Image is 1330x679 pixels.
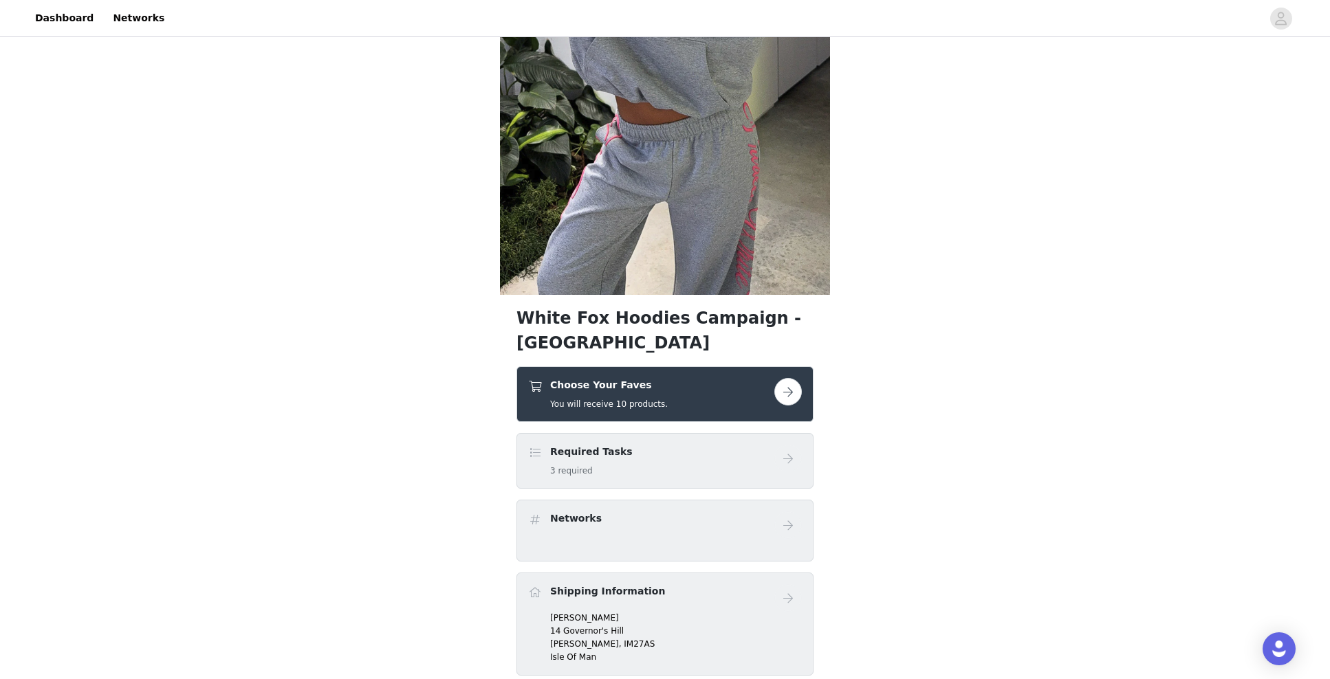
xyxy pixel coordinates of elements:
h1: White Fox Hoodies Campaign - [GEOGRAPHIC_DATA] [516,306,814,355]
div: avatar [1274,8,1287,30]
p: 14 Governor's Hill [550,625,802,637]
div: Shipping Information [516,572,814,676]
h5: 3 required [550,465,633,477]
h5: You will receive 10 products. [550,398,668,410]
h4: Shipping Information [550,584,665,599]
div: Required Tasks [516,433,814,489]
div: Networks [516,500,814,561]
a: Networks [105,3,173,34]
p: Isle Of Man [550,651,802,663]
div: Open Intercom Messenger [1263,632,1296,665]
h4: Networks [550,511,602,526]
h4: Choose Your Faves [550,378,668,392]
span: IM27AS [624,639,655,649]
h4: Required Tasks [550,445,633,459]
div: Choose Your Faves [516,366,814,422]
p: [PERSON_NAME] [550,612,802,624]
a: Dashboard [27,3,102,34]
span: [PERSON_NAME], [550,639,622,649]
